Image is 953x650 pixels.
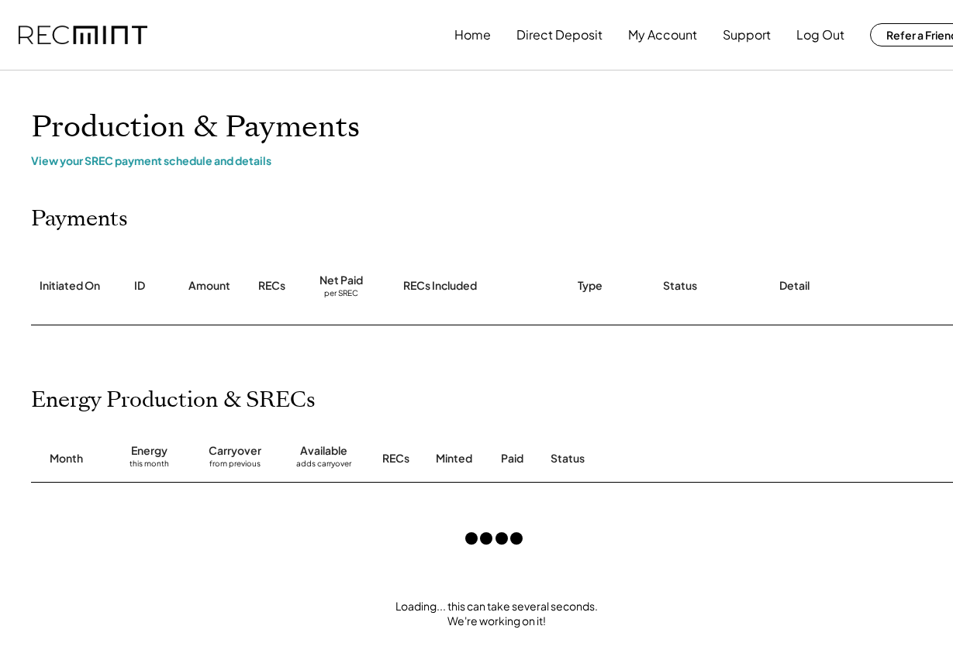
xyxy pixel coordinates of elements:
[578,278,603,294] div: Type
[779,278,810,294] div: Detail
[723,19,771,50] button: Support
[663,278,697,294] div: Status
[31,206,128,232] h2: Payments
[628,19,697,50] button: My Account
[454,19,491,50] button: Home
[50,451,83,466] div: Month
[31,387,316,414] h2: Energy Production & SRECs
[516,19,603,50] button: Direct Deposit
[796,19,844,50] button: Log Out
[403,278,477,294] div: RECs Included
[131,443,167,459] div: Energy
[319,273,363,288] div: Net Paid
[436,451,472,466] div: Minted
[129,459,169,474] div: this month
[501,451,523,466] div: Paid
[19,26,147,45] img: recmint-logotype%403x.png
[324,288,358,300] div: per SREC
[134,278,145,294] div: ID
[382,451,409,466] div: RECs
[209,443,261,459] div: Carryover
[258,278,285,294] div: RECs
[551,451,814,466] div: Status
[296,459,351,474] div: adds carryover
[40,278,100,294] div: Initiated On
[209,459,261,474] div: from previous
[188,278,230,294] div: Amount
[300,443,347,459] div: Available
